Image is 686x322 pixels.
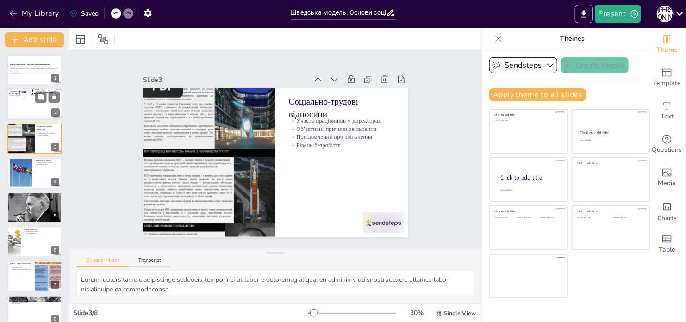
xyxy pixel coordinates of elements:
p: Освіта і людський капітал [10,263,32,266]
div: Add images, graphics, shapes or video [649,161,686,194]
div: Saved [70,9,99,18]
button: Delete Slide [49,92,60,103]
p: Охорона здоров’я [10,200,59,202]
p: Витрати на освіту [10,270,32,272]
span: Charts [657,213,677,223]
div: 6 [51,246,59,254]
div: 5 [51,212,59,220]
div: Click to add text [577,217,606,219]
p: Історичні передумови [10,90,60,93]
p: Generated with [URL] [10,73,59,74]
button: Sendsteps [489,57,557,73]
button: My Library [7,6,63,21]
button: Transcript [129,257,170,267]
button: Speaker Notes [77,257,129,267]
p: Об'єктивні причини звільнення [37,131,59,133]
p: Права профспілок [10,94,60,96]
div: 3 [7,124,62,154]
div: 4 [7,158,62,188]
div: 30 % [406,309,428,317]
div: 5 [7,192,62,223]
div: Add a table [649,228,686,261]
div: 7 [51,281,59,289]
p: Участь працівників у директораті [303,137,380,222]
p: Повідомлення про звільнення [37,133,59,135]
p: Доступна освіта [10,201,59,203]
div: Add text boxes [649,94,686,128]
div: Click to add title [495,113,561,117]
p: Основні форми власності [24,231,59,233]
div: Click to add text [518,217,538,219]
p: Шведська модель вважається однією з найдемократичніших форм регульованої ринкової економіки. Вона... [10,68,59,73]
div: Click to add body [501,189,559,191]
div: Click to add title [580,130,642,136]
span: Template [653,78,681,88]
p: Соціально-трудові відносини [306,123,395,218]
p: Поєднання ринку і соціальної справедливості [10,299,59,301]
div: Get real-time input from your audience [649,128,686,161]
p: Свобода підприємництва [10,96,60,98]
span: Single View [444,310,476,317]
p: Themes [506,28,639,50]
p: Мета економіки [10,303,59,305]
p: Інвестиційні пільги [24,232,59,234]
div: Add ready made slides [649,61,686,94]
div: Click to add text [580,139,641,142]
textarea: Loremi dolorsitame c adipiscinge seddoeiu temporinci ut labor e doloremag aliqua, en adminimv qui... [77,271,474,296]
p: Використання дивідендів [35,165,59,167]
button: Apply theme to all slides [489,88,586,101]
button: Export to PowerPoint [575,5,593,23]
p: Угода 1938 року [10,93,60,95]
span: Table [659,245,675,255]
button: Present [595,5,641,23]
p: Колективне володіння [35,164,59,166]
p: Профспілкові фонди [35,159,59,162]
button: Add slide [5,32,64,47]
p: Об'єктивні причини звільнення [297,142,374,227]
div: Add charts and graphs [649,194,686,228]
div: Click to add title [577,210,643,213]
div: 3 [51,143,59,151]
div: Click to add text [540,217,561,219]
p: Участь працівників у директораті [37,129,59,131]
p: Основні риси шведської моделі [10,301,59,303]
span: Questions [652,145,682,155]
p: Форми власності [24,228,59,231]
button: Н [PERSON_NAME] [657,5,674,23]
div: 6 [7,227,62,257]
strong: Шведська модель: соціальна ринкова економіка [10,63,50,66]
p: Висновки [10,297,59,300]
p: Рівень безробіття [284,154,361,238]
div: Click to add text [613,217,642,219]
div: Click to add title [495,210,561,213]
div: Click to add title [501,173,560,181]
p: Співіснування форм власності [24,234,59,236]
span: Theme [656,45,678,55]
div: Click to add text [495,217,516,219]
div: 1 [7,55,62,85]
p: Обов’язкова освіта [10,267,32,269]
div: 7 [7,261,62,291]
p: Повідомлення про звільнення [290,148,367,232]
div: Slide 3 / 8 [73,309,308,317]
span: Position [98,34,109,45]
p: Рівень безробіття [37,134,59,136]
div: 2 [7,89,62,120]
p: Спеціальні фонди профспілок [35,162,59,164]
div: Layout [73,32,88,47]
input: Insert title [291,6,386,19]
button: Duplicate Slide [35,92,46,103]
div: Н [PERSON_NAME] [657,6,674,22]
div: 4 [51,178,59,186]
span: Media [658,178,676,188]
div: 1 [51,74,59,82]
p: Соціальне страхування [10,198,59,200]
p: Соціально-трудові відносини [37,125,59,130]
p: [PERSON_NAME] та соціальна політика [10,194,59,197]
button: Create theme [561,57,629,73]
div: Change the overall theme [649,28,686,61]
p: Прогресивне оподаткування [10,196,59,198]
div: Click to add text [495,120,561,122]
span: Text [661,111,674,122]
div: 2 [51,109,60,117]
